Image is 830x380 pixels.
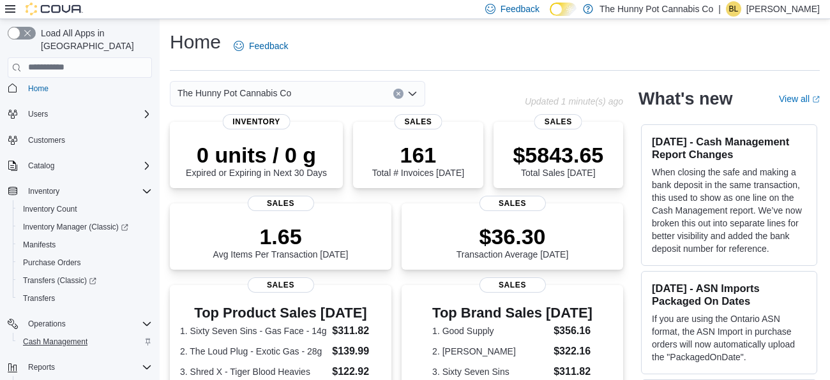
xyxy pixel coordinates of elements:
div: Total Sales [DATE] [513,142,603,178]
span: Purchase Orders [18,255,152,270]
div: Branden Lalonde [726,1,741,17]
span: Inventory [28,186,59,196]
span: Cash Management [18,334,152,349]
span: Home [23,80,152,96]
button: Transfers [13,289,157,307]
span: Transfers (Classic) [23,275,96,286]
span: Sales [479,277,545,293]
button: Catalog [3,157,157,175]
a: Cash Management [18,334,93,349]
dd: $356.16 [554,323,592,339]
span: Operations [23,316,152,332]
input: Dark Mode [550,3,577,16]
dd: $311.82 [554,364,592,379]
button: Reports [23,360,60,375]
a: Transfers (Classic) [18,273,102,288]
span: Reports [28,362,55,372]
span: Reports [23,360,152,375]
span: Cash Management [23,337,87,347]
p: The Hunny Pot Cannabis Co [600,1,713,17]
span: Sales [247,277,313,293]
span: Catalog [23,158,152,173]
button: Purchase Orders [13,254,157,272]
dt: 2. [PERSON_NAME] [432,345,548,358]
a: Manifests [18,237,61,252]
h3: [DATE] - Cash Management Report Changes [652,135,806,161]
span: Customers [23,132,152,148]
button: Home [3,79,157,98]
span: Inventory [222,114,290,129]
span: Home [28,84,49,94]
dd: $311.82 [332,323,381,339]
img: Cova [26,3,83,15]
p: If you are using the Ontario ASN format, the ASN Import in purchase orders will now automatically... [652,312,806,363]
span: Sales [534,114,582,129]
button: Users [23,106,53,122]
dd: $122.92 [332,364,381,379]
span: Inventory Count [23,204,77,214]
h1: Home [170,29,221,55]
a: Inventory Manager (Classic) [18,219,133,235]
span: Inventory [23,184,152,199]
a: View allExternal link [779,94,820,104]
span: Feedback [249,40,288,52]
span: Inventory Manager (Classic) [18,219,152,235]
span: Sales [247,196,313,211]
a: Home [23,81,54,96]
button: Inventory [23,184,64,199]
span: Inventory Manager (Classic) [23,222,128,232]
div: Transaction Average [DATE] [456,224,569,259]
div: Total # Invoices [DATE] [372,142,464,178]
p: 0 units / 0 g [186,142,327,168]
span: Inventory Count [18,201,152,217]
button: Cash Management [13,333,157,351]
button: Clear input [393,89,404,99]
span: Catalog [28,161,54,171]
span: Customers [28,135,65,145]
span: Manifests [18,237,152,252]
span: Operations [28,319,66,329]
span: Manifests [23,240,56,250]
p: When closing the safe and making a bank deposit in the same transaction, this used to show as one... [652,166,806,255]
dd: $139.99 [332,344,381,359]
a: Inventory Manager (Classic) [13,218,157,236]
a: Customers [23,133,70,148]
dt: 1. Good Supply [432,325,548,337]
span: Transfers (Classic) [18,273,152,288]
dt: 3. Sixty Seven Sins [432,365,548,378]
a: Feedback [229,33,293,59]
a: Purchase Orders [18,255,86,270]
p: $36.30 [456,224,569,249]
span: Purchase Orders [23,258,81,268]
span: BL [729,1,739,17]
a: Transfers [18,291,60,306]
h3: [DATE] - ASN Imports Packaged On Dates [652,282,806,307]
div: Expired or Expiring in Next 30 Days [186,142,327,178]
p: Updated 1 minute(s) ago [525,96,623,106]
button: Customers [3,131,157,149]
p: $5843.65 [513,142,603,168]
span: Load All Apps in [GEOGRAPHIC_DATA] [36,27,152,52]
span: Users [28,109,48,119]
span: The Hunny Pot Cannabis Co [177,85,291,101]
button: Manifests [13,236,157,254]
span: Feedback [501,3,539,15]
span: Transfers [18,291,152,306]
button: Catalog [23,158,59,173]
p: 161 [372,142,464,168]
h2: What's new [638,89,732,109]
p: | [718,1,721,17]
p: [PERSON_NAME] [746,1,820,17]
dd: $322.16 [554,344,592,359]
button: Open list of options [407,89,418,99]
span: Transfers [23,293,55,303]
span: Sales [479,196,545,211]
h3: Top Product Sales [DATE] [180,305,381,321]
h3: Top Brand Sales [DATE] [432,305,592,321]
svg: External link [812,96,820,103]
button: Reports [3,358,157,376]
span: Sales [394,114,442,129]
button: Users [3,105,157,123]
button: Operations [23,316,71,332]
